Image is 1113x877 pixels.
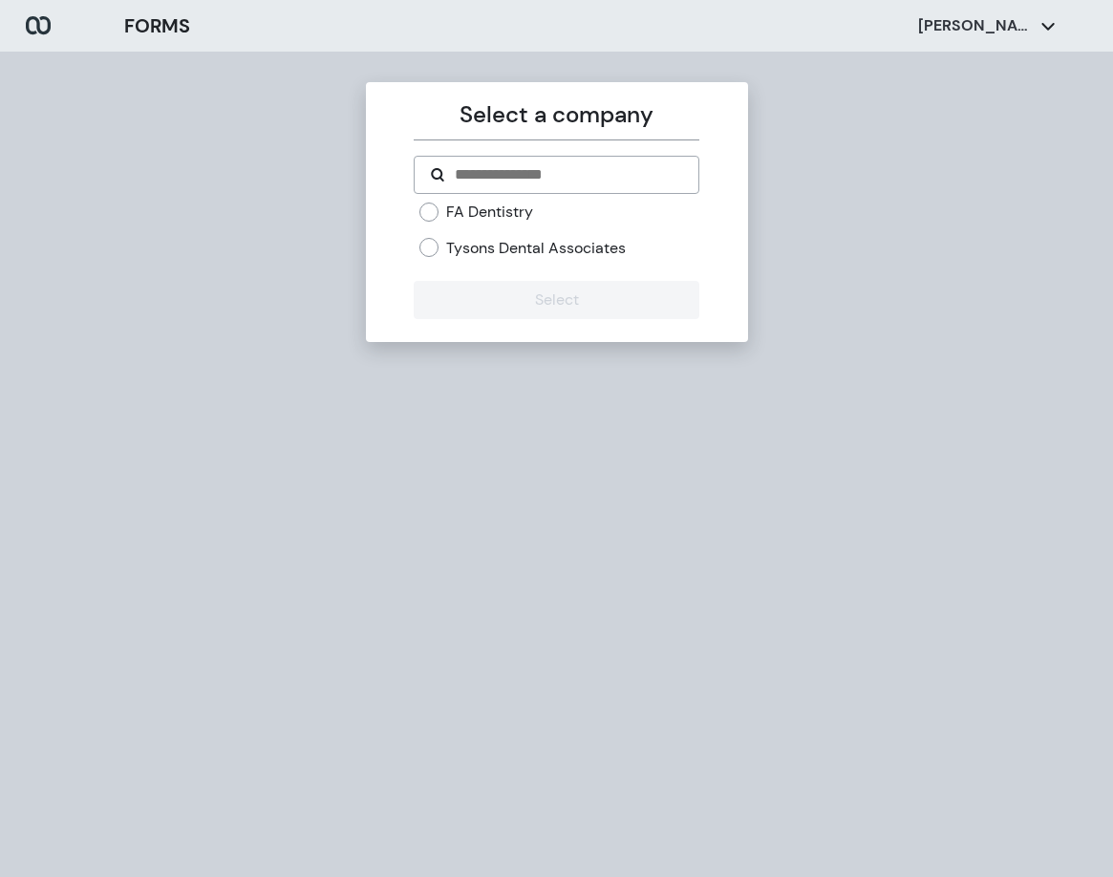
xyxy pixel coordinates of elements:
label: Tysons Dental Associates [446,238,626,259]
p: [PERSON_NAME] [918,15,1033,36]
p: Select a company [414,97,699,132]
input: Search [453,163,683,186]
label: FA Dentistry [446,202,533,223]
h3: FORMS [124,11,190,40]
button: Select [414,281,699,319]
